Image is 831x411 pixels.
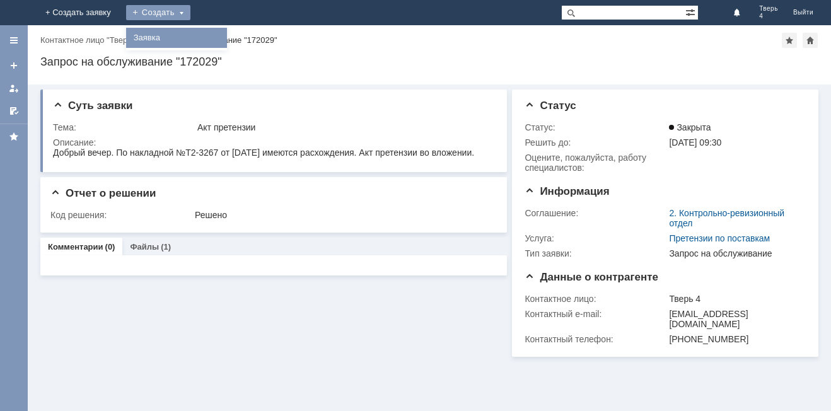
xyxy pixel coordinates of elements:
[126,5,190,20] div: Создать
[525,122,666,132] div: Статус:
[525,233,666,243] div: Услуга:
[4,55,24,76] a: Создать заявку
[4,78,24,98] a: Мои заявки
[525,208,666,218] div: Соглашение:
[803,33,818,48] div: Сделать домашней страницей
[129,30,224,45] a: Заявка
[525,334,666,344] div: Контактный телефон:
[525,100,576,112] span: Статус
[197,122,490,132] div: Акт претензии
[669,248,800,258] div: Запрос на обслуживание
[669,233,770,243] a: Претензии по поставкам
[685,6,698,18] span: Расширенный поиск
[669,294,800,304] div: Тверь 4
[53,137,492,148] div: Описание:
[53,100,132,112] span: Суть заявки
[525,294,666,304] div: Контактное лицо:
[53,122,195,132] div: Тема:
[669,334,800,344] div: [PHONE_NUMBER]
[525,271,658,283] span: Данные о контрагенте
[40,55,818,68] div: Запрос на обслуживание "172029"
[105,242,115,252] div: (0)
[525,309,666,319] div: Контактный e-mail:
[669,137,721,148] span: [DATE] 09:30
[525,137,666,148] div: Решить до:
[161,242,171,252] div: (1)
[669,309,800,329] div: [EMAIL_ADDRESS][DOMAIN_NAME]
[195,210,490,220] div: Решено
[525,185,609,197] span: Информация
[50,210,192,220] div: Код решения:
[669,122,711,132] span: Закрыта
[525,153,666,173] div: Oцените, пожалуйста, работу специалистов:
[759,13,778,20] span: 4
[130,242,159,252] a: Файлы
[146,35,277,45] div: Запрос на обслуживание "172029"
[669,208,784,228] a: 2. Контрольно-ревизионный отдел
[48,242,103,252] a: Комментарии
[759,5,778,13] span: Тверь
[4,101,24,121] a: Мои согласования
[525,248,666,258] div: Тип заявки:
[782,33,797,48] div: Добавить в избранное
[40,35,146,45] div: /
[50,187,156,199] span: Отчет о решении
[40,35,141,45] a: Контактное лицо "Тверь 4"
